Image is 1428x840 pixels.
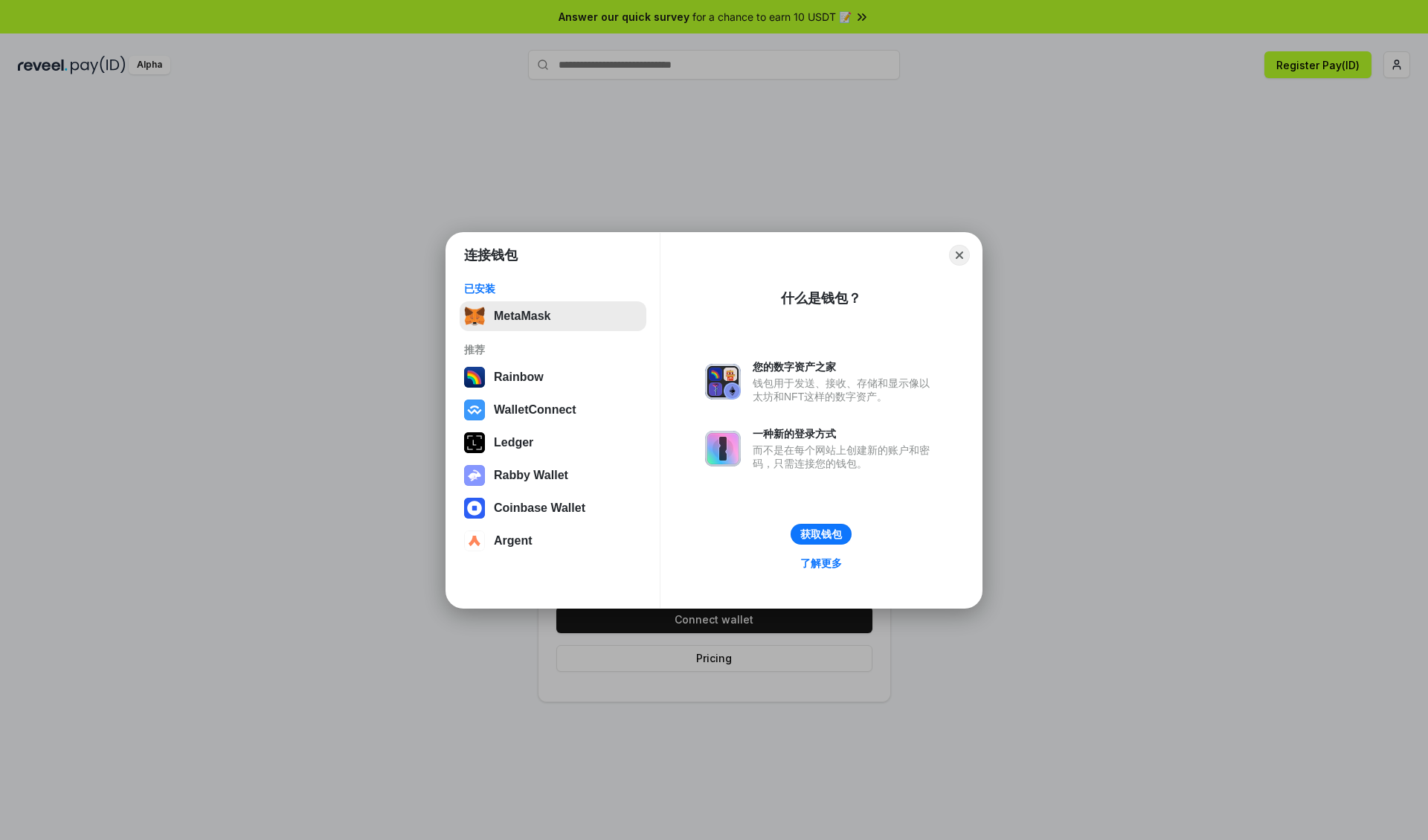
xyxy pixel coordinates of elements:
[460,461,646,490] button: Rabby Wallet
[800,557,842,570] div: 了解更多
[791,554,851,573] a: 了解更多
[494,310,550,323] div: MetaMask
[464,343,642,356] div: 推荐
[464,400,485,420] img: svg+xml,%3Csvg%20width%3D%2228%22%20height%3D%2228%22%20viewBox%3D%220%200%2028%2028%22%20fill%3D...
[464,282,642,295] div: 已安装
[464,367,485,388] img: svg+xml,%3Csvg%20width%3D%22120%22%20height%3D%22120%22%20viewBox%3D%220%200%20120%20120%22%20fil...
[753,376,937,403] div: 钱包用于发送、接收、存储和显示像以太坊和NFT这样的数字资产。
[949,245,970,266] button: Close
[460,301,646,331] button: MetaMask
[705,431,741,467] img: svg+xml,%3Csvg%20xmlns%3D%22http%3A%2F%2Fwww.w3.org%2F2000%2Fsvg%22%20fill%3D%22none%22%20viewBox...
[494,436,533,449] div: Ledger
[494,371,544,384] div: Rainbow
[464,432,485,453] img: svg+xml,%3Csvg%20xmlns%3D%22http%3A%2F%2Fwww.w3.org%2F2000%2Fsvg%22%20width%3D%2228%22%20height%3...
[464,306,485,327] img: svg+xml,%3Csvg%20fill%3D%22none%22%20height%3D%2233%22%20viewBox%3D%220%200%2035%2033%22%20width%...
[460,428,646,458] button: Ledger
[753,443,937,470] div: 而不是在每个网站上创建新的账户和密码，只需连接您的钱包。
[464,530,485,551] img: svg+xml,%3Csvg%20width%3D%2228%22%20height%3D%2228%22%20viewBox%3D%220%200%2028%2028%22%20fill%3D...
[791,524,852,545] button: 获取钱包
[460,362,646,392] button: Rainbow
[464,465,485,486] img: svg+xml,%3Csvg%20xmlns%3D%22http%3A%2F%2Fwww.w3.org%2F2000%2Fsvg%22%20fill%3D%22none%22%20viewBox...
[464,246,518,264] h1: 连接钱包
[494,403,576,417] div: WalletConnect
[781,289,861,307] div: 什么是钱包？
[753,427,937,440] div: 一种新的登录方式
[753,360,937,373] div: 您的数字资产之家
[494,469,568,482] div: Rabby Wallet
[494,501,585,515] div: Coinbase Wallet
[460,493,646,523] button: Coinbase Wallet
[460,526,646,556] button: Argent
[705,364,741,400] img: svg+xml,%3Csvg%20xmlns%3D%22http%3A%2F%2Fwww.w3.org%2F2000%2Fsvg%22%20fill%3D%22none%22%20viewBox...
[494,534,533,548] div: Argent
[460,395,646,425] button: WalletConnect
[464,498,485,519] img: svg+xml,%3Csvg%20width%3D%2228%22%20height%3D%2228%22%20viewBox%3D%220%200%2028%2028%22%20fill%3D...
[800,528,842,541] div: 获取钱包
